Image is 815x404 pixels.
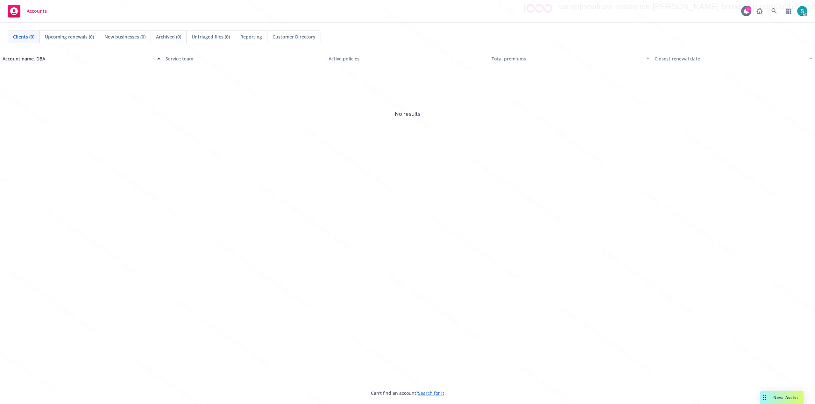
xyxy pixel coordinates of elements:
div: Drag to move [760,391,768,404]
span: Upcoming renewals (0) [45,33,94,40]
button: Nova Assist [760,391,804,404]
button: Total premiums [489,51,652,66]
span: Reporting [240,33,262,40]
a: Accounts [5,2,49,20]
span: Accounts [27,9,47,14]
button: Closest renewal date [652,51,815,66]
a: Search [768,5,781,17]
span: Archived (0) [156,33,181,40]
div: Total premiums [492,55,642,62]
div: Active policies [329,55,486,62]
a: Switch app [783,5,795,17]
span: Untriaged files (0) [192,33,230,40]
img: photo [797,6,807,16]
button: Service team [163,51,326,66]
a: Search for it [418,390,444,396]
span: Customer Directory [273,33,315,40]
div: Service team [166,55,323,62]
button: Active policies [326,51,489,66]
a: Report a Bug [753,5,766,17]
div: Account name, DBA [3,55,153,62]
span: New businesses (0) [104,33,145,40]
div: 9 [746,6,751,12]
span: Clients (0) [13,33,34,40]
span: Nova Assist [773,395,798,400]
div: Closest renewal date [655,55,805,62]
span: Can't find an account? [371,390,444,396]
